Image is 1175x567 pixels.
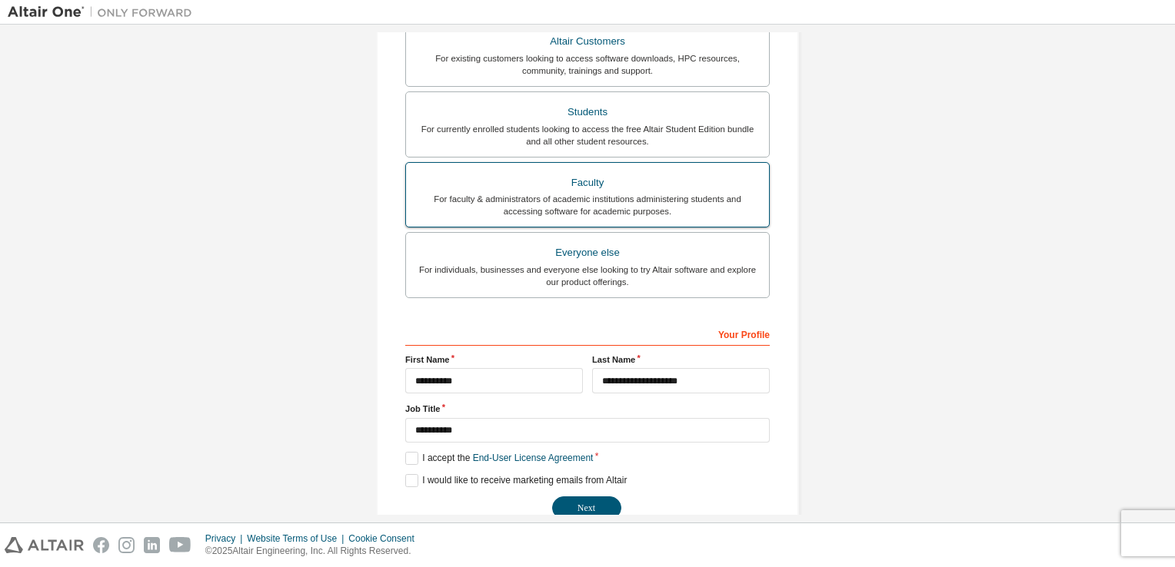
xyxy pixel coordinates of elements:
[205,532,247,545] div: Privacy
[405,474,627,487] label: I would like to receive marketing emails from Altair
[415,123,760,148] div: For currently enrolled students looking to access the free Altair Student Edition bundle and all ...
[415,52,760,77] div: For existing customers looking to access software downloads, HPC resources, community, trainings ...
[5,537,84,553] img: altair_logo.svg
[415,101,760,123] div: Students
[247,532,348,545] div: Website Terms of Use
[415,172,760,194] div: Faculty
[348,532,423,545] div: Cookie Consent
[144,537,160,553] img: linkedin.svg
[405,452,593,465] label: I accept the
[405,403,770,415] label: Job Title
[93,537,109,553] img: facebook.svg
[405,321,770,346] div: Your Profile
[592,353,770,366] label: Last Name
[552,496,621,519] button: Next
[405,353,583,366] label: First Name
[118,537,135,553] img: instagram.svg
[415,242,760,264] div: Everyone else
[415,31,760,52] div: Altair Customers
[169,537,191,553] img: youtube.svg
[473,453,594,463] a: End-User License Agreement
[205,545,424,558] p: © 2025 Altair Engineering, Inc. All Rights Reserved.
[415,264,760,288] div: For individuals, businesses and everyone else looking to try Altair software and explore our prod...
[415,193,760,217] div: For faculty & administrators of academic institutions administering students and accessing softwa...
[8,5,200,20] img: Altair One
